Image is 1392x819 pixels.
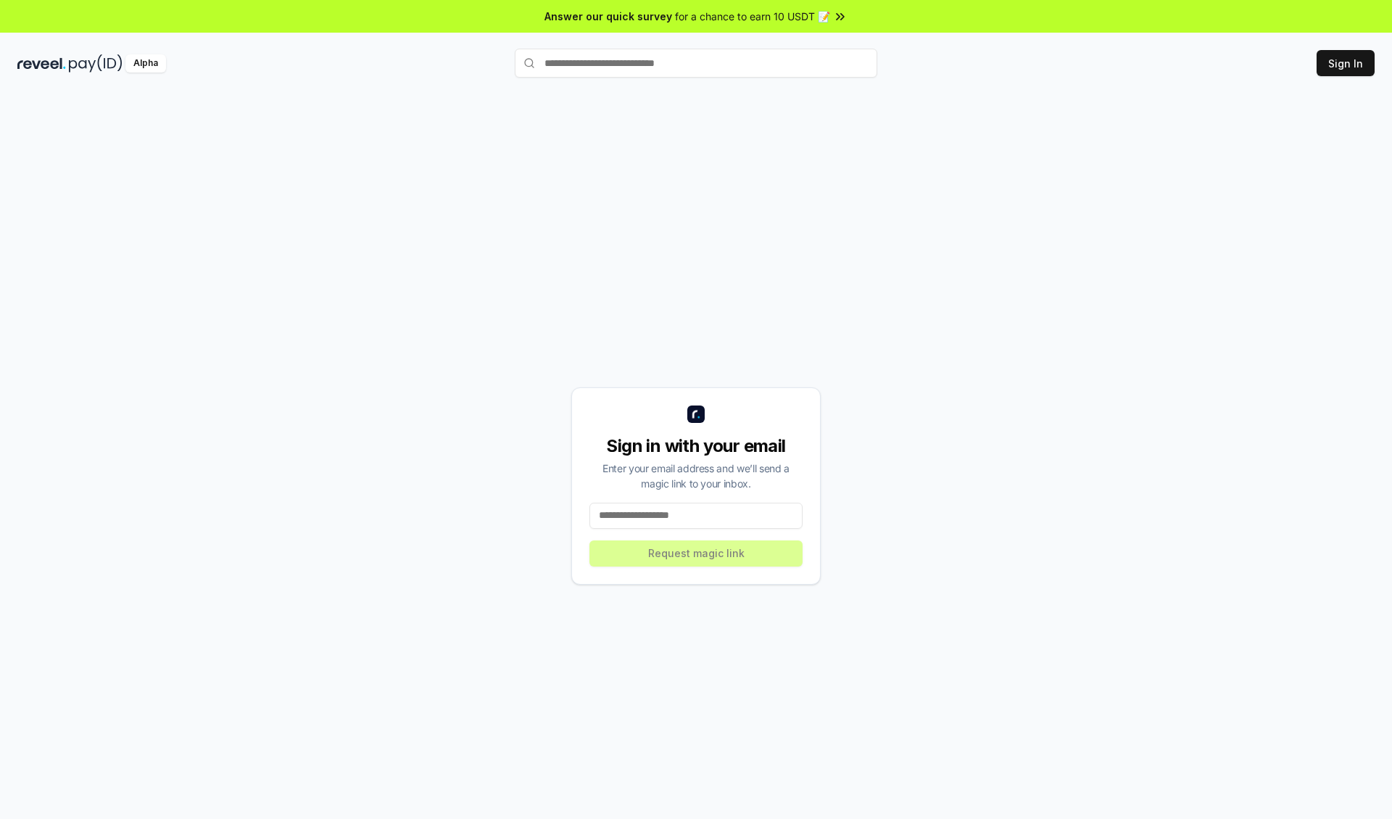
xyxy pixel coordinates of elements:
div: Alpha [125,54,166,73]
img: reveel_dark [17,54,66,73]
div: Sign in with your email [589,435,803,458]
button: Sign In [1317,50,1375,76]
span: Answer our quick survey [544,9,672,24]
div: Enter your email address and we’ll send a magic link to your inbox. [589,461,803,491]
img: pay_id [69,54,123,73]
img: logo_small [687,406,705,423]
span: for a chance to earn 10 USDT 📝 [675,9,830,24]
